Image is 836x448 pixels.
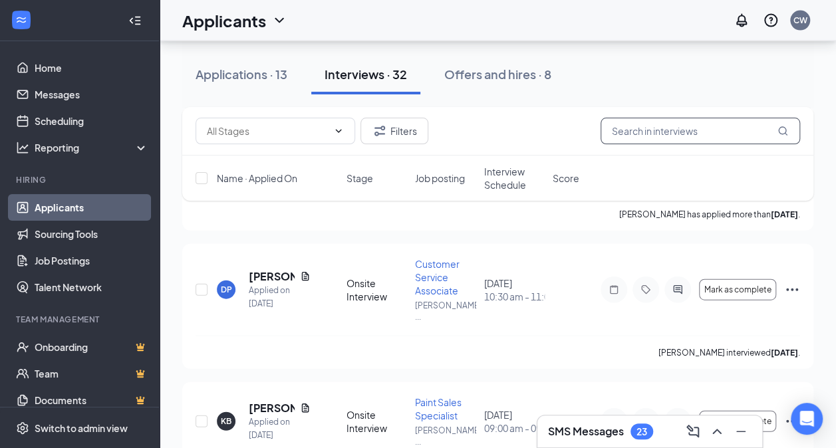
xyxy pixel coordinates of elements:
[300,271,311,282] svg: Document
[35,387,148,413] a: DocumentsCrown
[670,284,686,295] svg: ActiveChat
[16,174,146,185] div: Hiring
[484,165,544,191] span: Interview Schedule
[636,426,647,437] div: 23
[249,415,311,442] div: Applied on [DATE]
[35,194,148,221] a: Applicants
[415,171,465,185] span: Job posting
[699,279,776,300] button: Mark as complete
[682,421,704,442] button: ComposeMessage
[638,284,654,295] svg: Tag
[415,425,476,447] p: [PERSON_NAME] ...
[35,55,148,81] a: Home
[699,411,776,432] button: Mark as complete
[606,284,622,295] svg: Note
[793,15,807,26] div: CW
[333,126,344,136] svg: ChevronDown
[771,348,798,358] b: [DATE]
[249,269,295,284] h5: [PERSON_NAME]
[128,14,142,27] svg: Collapse
[182,9,266,32] h1: Applicants
[553,171,579,185] span: Score
[601,118,800,144] input: Search in interviews
[35,421,128,435] div: Switch to admin view
[685,423,701,439] svg: ComposeMessage
[35,274,148,300] a: Talent Network
[415,396,462,421] span: Paint Sales Specialist
[347,171,373,185] span: Stage
[249,401,295,415] h5: [PERSON_NAME]
[325,66,407,82] div: Interviews · 32
[784,413,800,429] svg: Ellipses
[16,141,29,154] svg: Analysis
[347,408,407,435] div: Onsite Interview
[734,13,750,29] svg: Notifications
[35,221,148,247] a: Sourcing Tools
[706,421,728,442] button: ChevronUp
[730,421,752,442] button: Minimize
[207,124,328,138] input: All Stages
[217,171,297,185] span: Name · Applied On
[704,285,771,294] span: Mark as complete
[347,277,407,303] div: Onsite Interview
[372,123,388,139] svg: Filter
[484,290,545,303] span: 10:30 am - 11:00 am
[444,66,551,82] div: Offers and hires · 8
[300,403,311,413] svg: Document
[709,423,725,439] svg: ChevronUp
[360,118,428,144] button: Filter Filters
[221,415,231,427] div: KB
[619,209,800,220] p: [PERSON_NAME] has applied more than .
[35,360,148,387] a: TeamCrown
[249,284,311,310] div: Applied on [DATE]
[415,300,476,322] p: [PERSON_NAME] ...
[484,277,545,303] div: [DATE]
[271,13,287,29] svg: ChevronDown
[35,247,148,274] a: Job Postings
[791,403,823,435] div: Open Intercom Messenger
[771,209,798,219] b: [DATE]
[415,258,460,296] span: Customer Service Associate
[784,282,800,298] svg: Ellipses
[221,284,232,295] div: DP
[16,421,29,435] svg: Settings
[763,13,779,29] svg: QuestionInfo
[484,421,545,435] span: 09:00 am - 09:30 am
[196,66,287,82] div: Applications · 13
[35,334,148,360] a: OnboardingCrown
[733,423,749,439] svg: Minimize
[35,108,148,134] a: Scheduling
[35,81,148,108] a: Messages
[16,314,146,325] div: Team Management
[658,347,800,358] p: [PERSON_NAME] interviewed .
[548,424,624,439] h3: SMS Messages
[484,408,545,435] div: [DATE]
[15,13,28,27] svg: WorkstreamLogo
[35,141,149,154] div: Reporting
[777,126,788,136] svg: MagnifyingGlass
